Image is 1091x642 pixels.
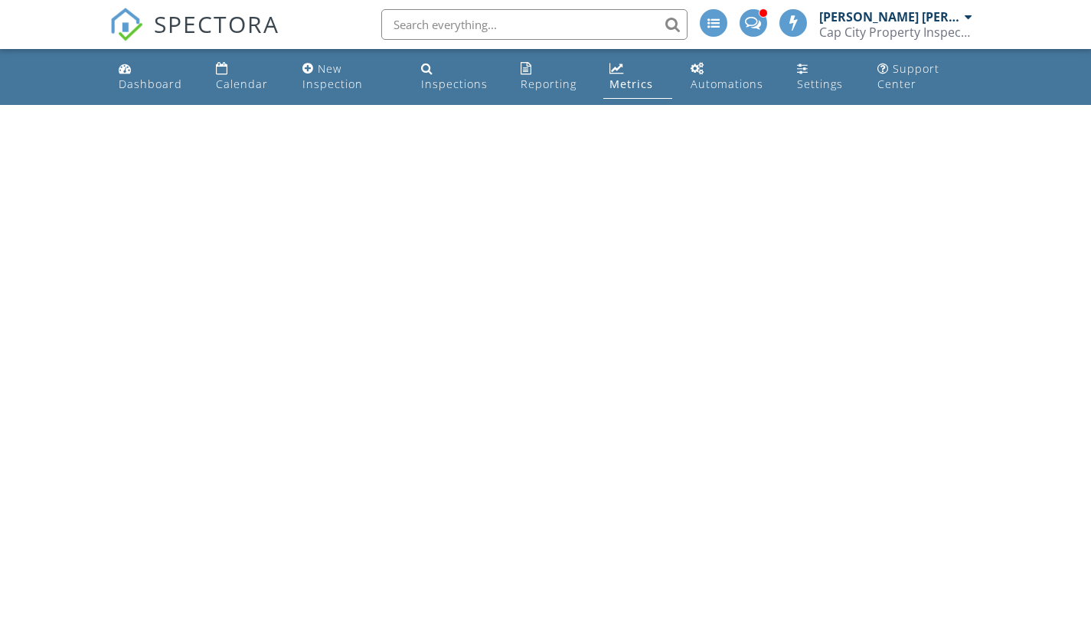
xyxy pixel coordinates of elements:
input: Search everything... [381,9,688,40]
div: New Inspection [302,61,363,91]
div: Support Center [877,61,939,91]
a: Reporting [514,55,591,99]
a: Automations (Advanced) [684,55,779,99]
a: Calendar [210,55,284,99]
div: Cap City Property Inspections LLC [819,25,972,40]
div: Reporting [521,77,577,91]
a: SPECTORA [109,21,279,53]
div: Inspections [421,77,488,91]
div: Calendar [216,77,268,91]
div: Settings [797,77,843,91]
a: Settings [791,55,858,99]
div: Metrics [609,77,653,91]
div: Automations [691,77,763,91]
a: New Inspection [296,55,403,99]
span: SPECTORA [154,8,279,40]
div: [PERSON_NAME] [PERSON_NAME] [819,9,961,25]
div: Dashboard [119,77,182,91]
a: Metrics [603,55,671,99]
a: Inspections [415,55,502,99]
a: Dashboard [113,55,198,99]
img: The Best Home Inspection Software - Spectora [109,8,143,41]
a: Support Center [871,55,979,99]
